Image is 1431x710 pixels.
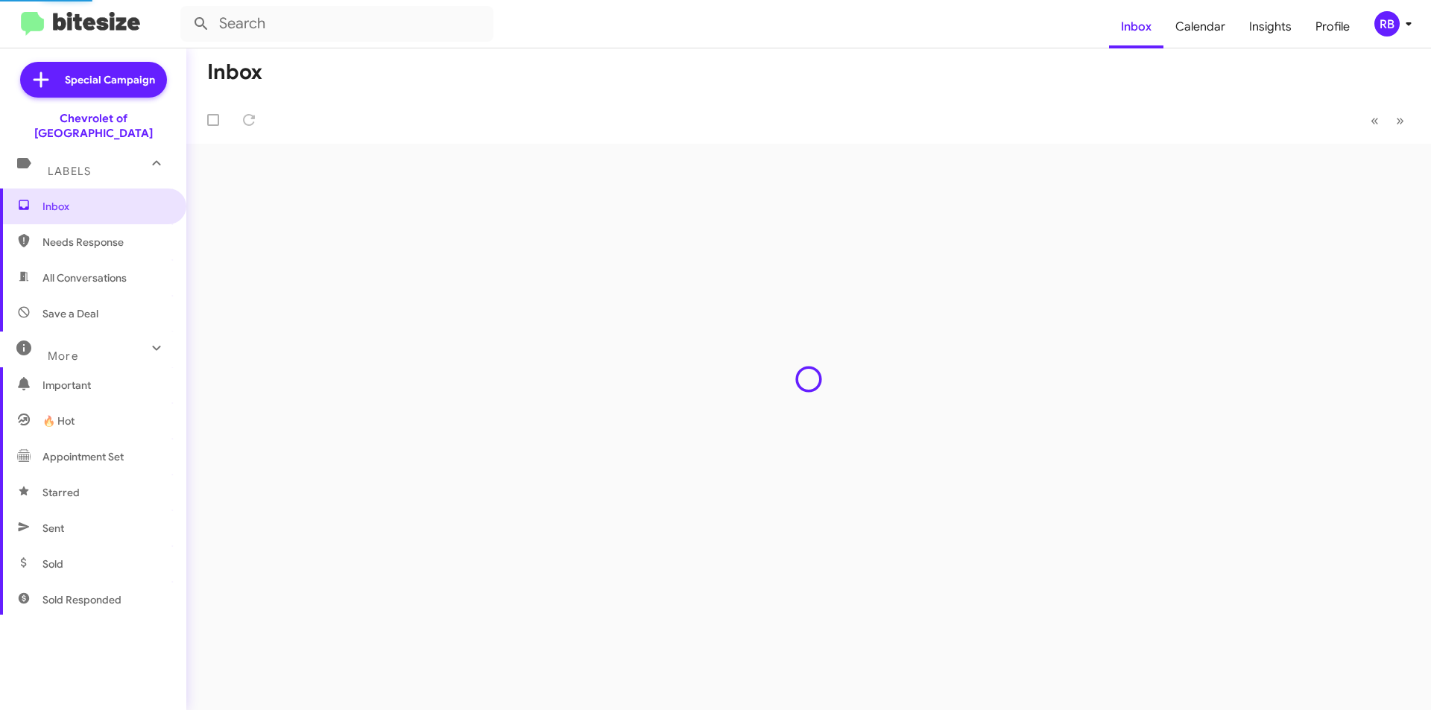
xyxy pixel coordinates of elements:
[48,349,78,363] span: More
[65,72,155,87] span: Special Campaign
[42,235,169,250] span: Needs Response
[1374,11,1400,37] div: RB
[48,165,91,178] span: Labels
[42,592,121,607] span: Sold Responded
[42,378,169,393] span: Important
[1304,5,1362,48] a: Profile
[42,199,169,214] span: Inbox
[42,485,80,500] span: Starred
[1371,111,1379,130] span: «
[42,306,98,321] span: Save a Deal
[42,557,63,571] span: Sold
[1362,105,1413,136] nav: Page navigation example
[1362,105,1388,136] button: Previous
[42,413,75,428] span: 🔥 Hot
[1237,5,1304,48] a: Insights
[1387,105,1413,136] button: Next
[42,449,124,464] span: Appointment Set
[207,60,262,84] h1: Inbox
[1396,111,1404,130] span: »
[1163,5,1237,48] a: Calendar
[1109,5,1163,48] a: Inbox
[1362,11,1415,37] button: RB
[180,6,493,42] input: Search
[20,62,167,98] a: Special Campaign
[42,270,127,285] span: All Conversations
[42,521,64,536] span: Sent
